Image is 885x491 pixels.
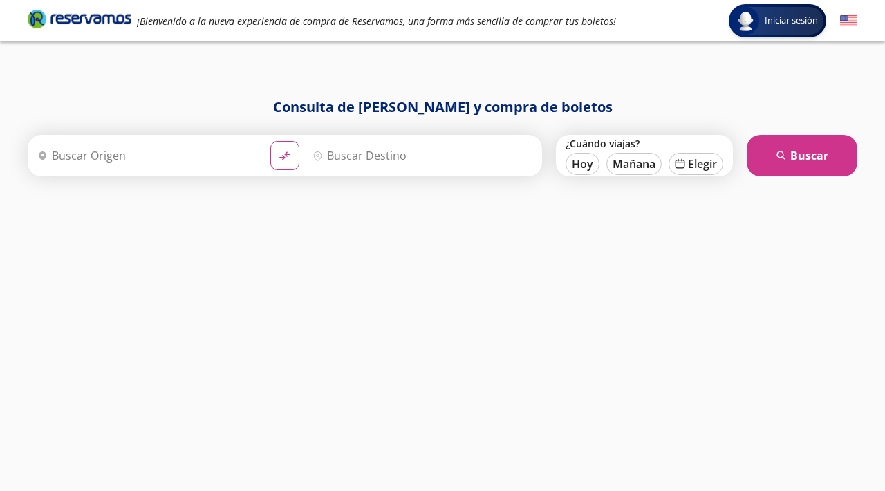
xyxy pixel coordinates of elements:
[566,137,723,150] label: ¿Cuándo viajas?
[32,138,259,173] input: Buscar Origen
[759,14,823,28] span: Iniciar sesión
[747,135,857,176] button: Buscar
[28,97,857,118] h1: Consulta de [PERSON_NAME] y compra de boletos
[606,153,662,175] button: Mañana
[307,138,534,173] input: Buscar Destino
[566,153,599,175] button: Hoy
[840,12,857,30] button: English
[28,8,131,33] a: Brand Logo
[137,15,616,28] em: ¡Bienvenido a la nueva experiencia de compra de Reservamos, una forma más sencilla de comprar tus...
[28,8,131,29] i: Brand Logo
[669,153,723,175] button: Elegir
